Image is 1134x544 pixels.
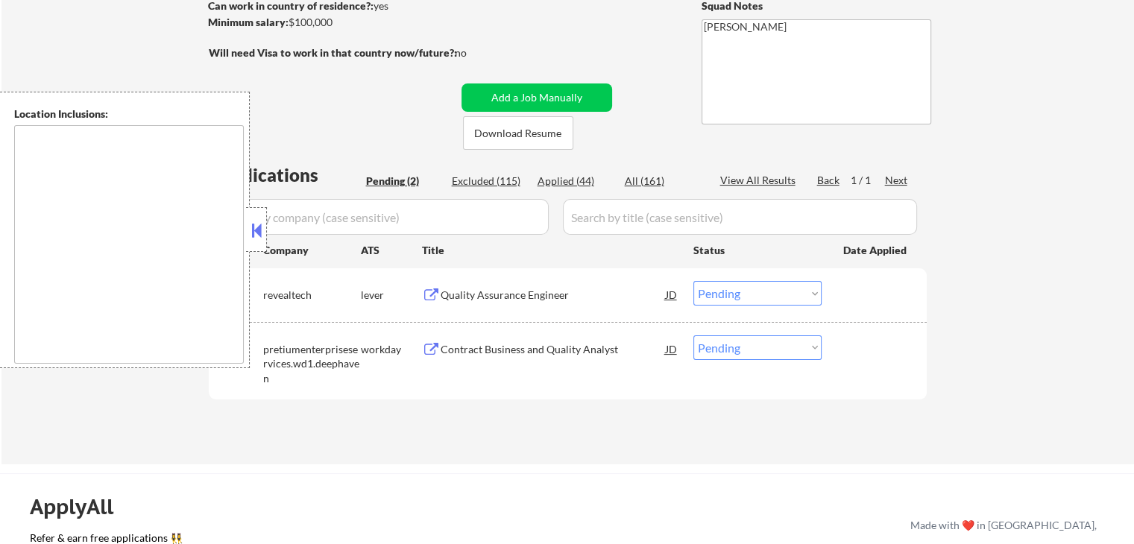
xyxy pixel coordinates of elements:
div: Title [422,243,679,258]
div: revealtech [263,288,361,303]
button: Download Resume [463,116,573,150]
div: Next [885,173,909,188]
div: All (161) [625,174,699,189]
div: JD [664,281,679,308]
div: lever [361,288,422,303]
div: Applied (44) [538,174,612,189]
div: pretiumenterpriseservices.wd1.deephaven [263,342,361,386]
strong: Minimum salary: [208,16,289,28]
div: ATS [361,243,422,258]
div: ApplyAll [30,494,130,519]
div: Location Inclusions: [14,107,244,121]
div: Contract Business and Quality Analyst [441,342,666,357]
div: Excluded (115) [452,174,526,189]
div: no [455,45,497,60]
strong: Will need Visa to work in that country now/future?: [209,46,457,59]
div: 1 / 1 [851,173,885,188]
div: Back [817,173,841,188]
div: Quality Assurance Engineer [441,288,666,303]
div: JD [664,335,679,362]
div: Date Applied [843,243,909,258]
div: $100,000 [208,15,456,30]
div: Applications [213,166,361,184]
input: Search by title (case sensitive) [563,199,917,235]
button: Add a Job Manually [462,83,612,112]
div: View All Results [720,173,800,188]
div: Status [693,236,822,263]
div: workday [361,342,422,357]
input: Search by company (case sensitive) [213,199,549,235]
div: Company [263,243,361,258]
div: Pending (2) [366,174,441,189]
